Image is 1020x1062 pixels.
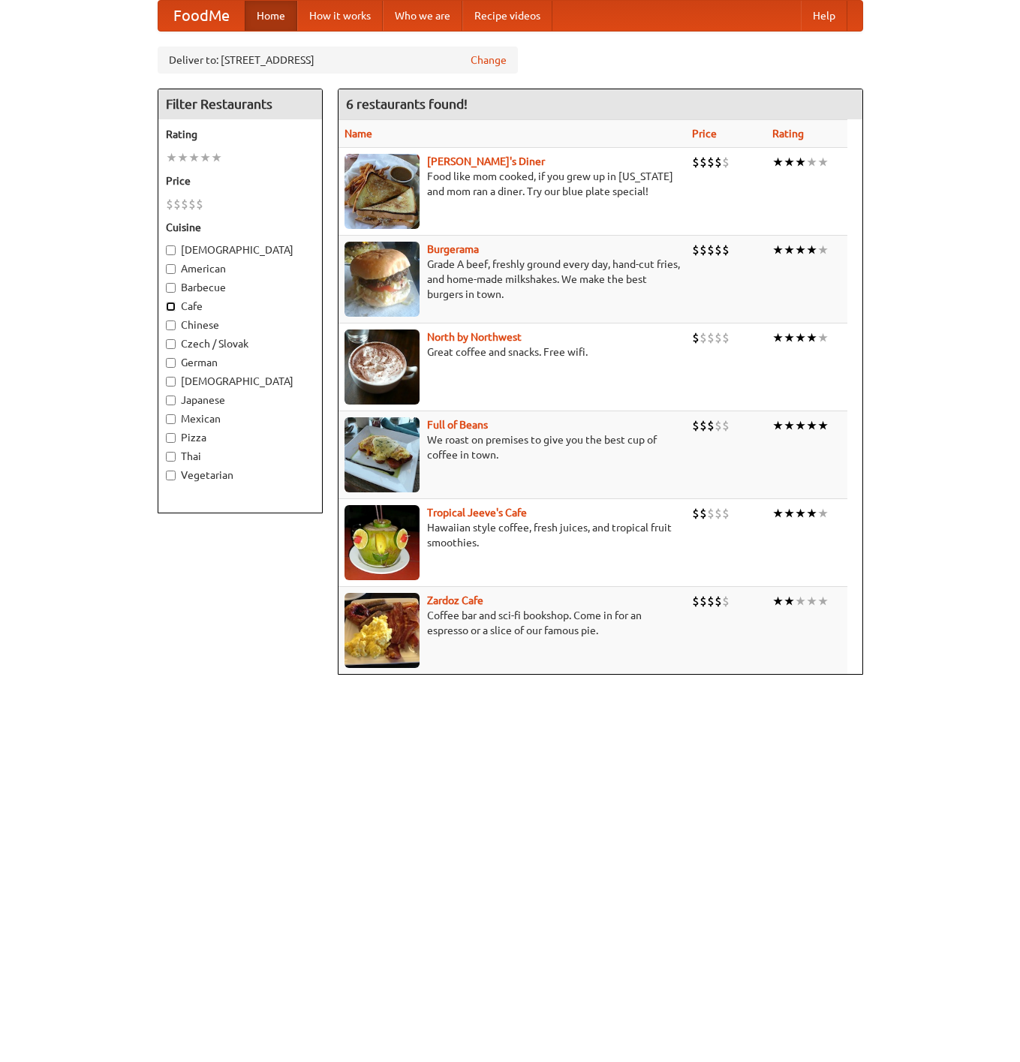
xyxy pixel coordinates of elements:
[692,154,700,170] li: $
[772,593,784,609] li: ★
[188,149,200,166] li: ★
[806,505,817,522] li: ★
[806,154,817,170] li: ★
[795,242,806,258] li: ★
[772,505,784,522] li: ★
[806,242,817,258] li: ★
[700,329,707,346] li: $
[345,242,420,317] img: burgerama.jpg
[297,1,383,31] a: How it works
[707,329,715,346] li: $
[427,594,483,606] a: Zardoz Cafe
[722,505,730,522] li: $
[166,196,173,212] li: $
[166,452,176,462] input: Thai
[722,593,730,609] li: $
[166,261,314,276] label: American
[345,128,372,140] a: Name
[772,128,804,140] a: Rating
[795,154,806,170] li: ★
[166,149,177,166] li: ★
[345,329,420,405] img: north.jpg
[245,1,297,31] a: Home
[700,593,707,609] li: $
[177,149,188,166] li: ★
[346,97,468,111] ng-pluralize: 6 restaurants found!
[772,154,784,170] li: ★
[806,593,817,609] li: ★
[166,220,314,235] h5: Cuisine
[345,257,680,302] p: Grade A beef, freshly ground every day, hand-cut fries, and home-made milkshakes. We make the bes...
[166,283,176,293] input: Barbecue
[795,593,806,609] li: ★
[795,329,806,346] li: ★
[345,154,420,229] img: sallys.jpg
[166,264,176,274] input: American
[817,242,829,258] li: ★
[166,245,176,255] input: [DEMOGRAPHIC_DATA]
[692,329,700,346] li: $
[211,149,222,166] li: ★
[166,336,314,351] label: Czech / Slovak
[806,329,817,346] li: ★
[772,329,784,346] li: ★
[383,1,462,31] a: Who we are
[166,471,176,480] input: Vegetarian
[166,280,314,295] label: Barbecue
[166,302,176,311] input: Cafe
[345,432,680,462] p: We roast on premises to give you the best cup of coffee in town.
[806,417,817,434] li: ★
[345,417,420,492] img: beans.jpg
[722,417,730,434] li: $
[166,173,314,188] h5: Price
[471,53,507,68] a: Change
[166,127,314,142] h5: Rating
[166,396,176,405] input: Japanese
[427,243,479,255] a: Burgerama
[345,505,420,580] img: jeeves.jpg
[158,1,245,31] a: FoodMe
[427,419,488,431] a: Full of Beans
[692,593,700,609] li: $
[700,242,707,258] li: $
[784,329,795,346] li: ★
[700,417,707,434] li: $
[795,417,806,434] li: ★
[784,154,795,170] li: ★
[817,329,829,346] li: ★
[166,317,314,332] label: Chinese
[817,593,829,609] li: ★
[715,505,722,522] li: $
[772,417,784,434] li: ★
[784,242,795,258] li: ★
[166,468,314,483] label: Vegetarian
[795,505,806,522] li: ★
[166,339,176,349] input: Czech / Slovak
[715,593,722,609] li: $
[181,196,188,212] li: $
[427,331,522,343] a: North by Northwest
[700,505,707,522] li: $
[722,242,730,258] li: $
[427,507,527,519] a: Tropical Jeeve's Cafe
[784,593,795,609] li: ★
[692,242,700,258] li: $
[345,608,680,638] p: Coffee bar and sci-fi bookshop. Come in for an espresso or a slice of our famous pie.
[722,154,730,170] li: $
[166,320,176,330] input: Chinese
[166,355,314,370] label: German
[692,128,717,140] a: Price
[166,377,176,387] input: [DEMOGRAPHIC_DATA]
[427,155,545,167] a: [PERSON_NAME]'s Diner
[166,374,314,389] label: [DEMOGRAPHIC_DATA]
[166,358,176,368] input: German
[158,89,322,119] h4: Filter Restaurants
[196,196,203,212] li: $
[722,329,730,346] li: $
[707,505,715,522] li: $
